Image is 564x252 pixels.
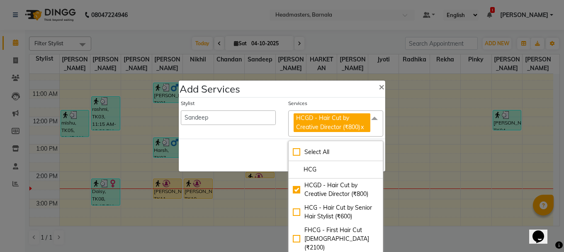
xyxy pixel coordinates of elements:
div: HCG - Hair Cut by Senior Hair Stylist (₹600) [293,203,379,221]
iframe: chat widget [529,219,556,244]
label: Stylist [181,100,194,107]
input: multiselect-search [293,165,379,174]
div: Select All [293,148,379,157]
div: FHCG - First Hair Cut [DEMOGRAPHIC_DATA] (₹2100) [293,226,379,252]
h4: Add Services [180,81,240,96]
span: HCGD - Hair Cut by Creative Director (₹800) [296,114,360,130]
label: Services [288,100,307,107]
span: × [379,80,384,93]
div: HCGD - Hair Cut by Creative Director (₹800) [293,181,379,198]
button: Close [372,75,391,98]
a: x [360,123,364,131]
